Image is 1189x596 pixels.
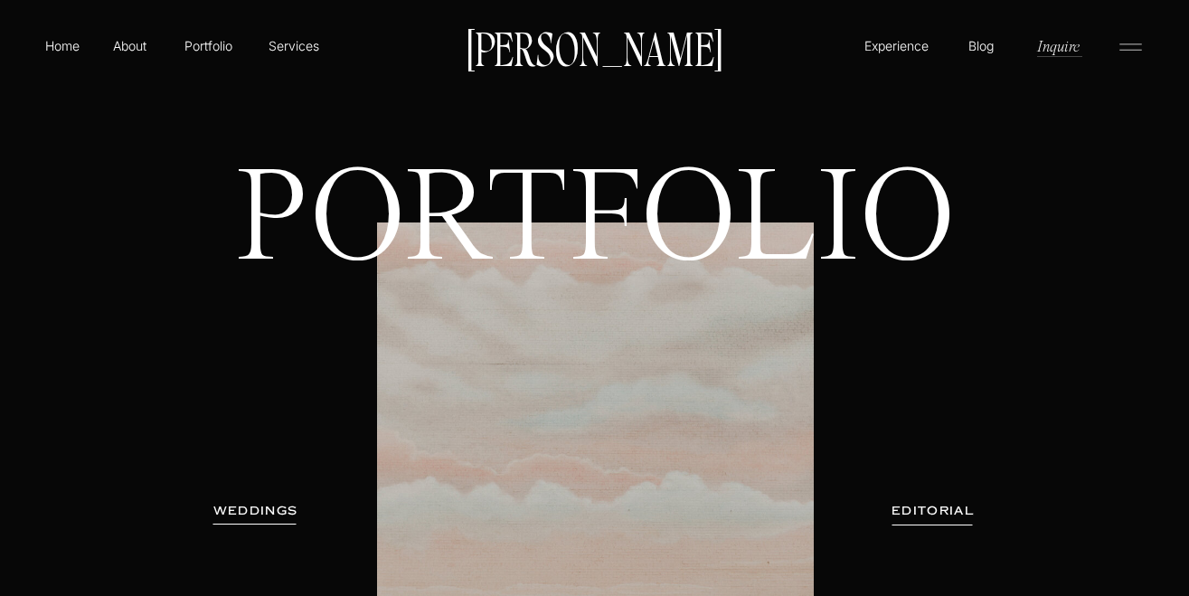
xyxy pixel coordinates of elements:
a: Home [42,36,83,55]
a: Inquire [1035,35,1081,56]
a: [PERSON_NAME] [458,28,731,66]
a: Services [267,36,320,55]
h1: PORTFOLIO [204,163,986,406]
a: EDITORIAL [867,502,999,520]
a: Blog [964,36,998,54]
a: WEDDINGS [199,502,313,520]
a: About [109,36,150,54]
a: Experience [862,36,931,55]
a: Portfolio [176,36,241,55]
